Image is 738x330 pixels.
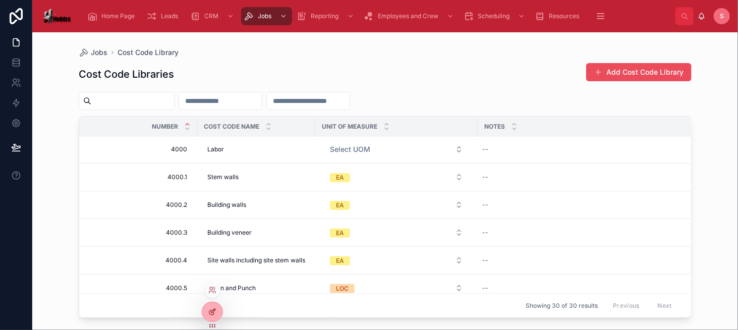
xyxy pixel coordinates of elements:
span: CRM [205,12,219,20]
a: -- [478,252,678,268]
a: 4000.3 [91,225,191,241]
a: Labor [203,141,309,157]
span: 4000.2 [95,201,187,209]
button: Select Button [322,251,471,269]
a: Select Button [321,168,472,187]
a: 4000.1 [91,169,191,185]
a: Select Button [321,140,472,159]
a: -- [478,197,678,213]
button: Add Cost Code Library [586,63,692,81]
a: Jobs [79,47,107,58]
span: S [720,12,724,20]
img: App logo [40,8,72,24]
span: Site walls including site stem walls [207,256,305,264]
span: Stem walls [207,173,239,181]
div: EA [336,229,344,238]
div: -- [482,173,488,181]
button: Select Button [322,224,471,242]
span: Clean and Punch [207,284,256,292]
a: Select Button [321,251,472,270]
a: Cost Code Library [118,47,179,58]
a: Jobs [241,7,292,25]
a: Select Button [321,223,472,242]
a: 4000.4 [91,252,191,268]
span: Jobs [91,47,107,58]
span: Building walls [207,201,246,209]
div: -- [482,284,488,292]
span: 4000.4 [95,256,187,264]
span: Reporting [311,12,339,20]
span: Home Page [102,12,135,20]
a: -- [478,280,678,296]
span: Number [152,123,178,131]
a: CRM [188,7,239,25]
div: EA [336,201,344,210]
a: 4000.2 [91,197,191,213]
a: Employees and Crew [361,7,459,25]
span: 4000.3 [95,229,187,237]
span: Notes [484,123,505,131]
span: 4000 [95,145,187,153]
a: Home Page [85,7,142,25]
a: Building veneer [203,225,309,241]
a: Leads [144,7,186,25]
a: Clean and Punch [203,280,309,296]
a: Stem walls [203,169,309,185]
div: -- [482,256,488,264]
span: Leads [161,12,179,20]
span: Select UOM [330,144,370,154]
h1: Cost Code Libraries [79,67,174,81]
a: Select Button [321,195,472,214]
a: -- [478,141,678,157]
div: EA [336,173,344,182]
span: Cost Code Name [204,123,259,131]
button: Select Button [322,168,471,186]
span: Building veneer [207,229,252,237]
button: Select Button [322,196,471,214]
span: Jobs [258,12,272,20]
span: Labor [207,145,224,153]
div: scrollable content [80,5,675,27]
a: Select Button [321,279,472,298]
a: Reporting [294,7,359,25]
a: Resources [532,7,587,25]
a: -- [478,225,678,241]
div: -- [482,145,488,153]
a: 4000 [91,141,191,157]
span: Resources [549,12,580,20]
a: -- [478,169,678,185]
div: -- [482,229,488,237]
span: Showing 30 of 30 results [526,302,598,310]
span: 4000.5 [95,284,187,292]
div: -- [482,201,488,209]
a: Building walls [203,197,309,213]
a: Scheduling [461,7,530,25]
span: Employees and Crew [378,12,439,20]
span: Scheduling [478,12,510,20]
span: 4000.1 [95,173,187,181]
a: Site walls including site stem walls [203,252,309,268]
div: EA [336,256,344,265]
button: Select Button [322,140,471,158]
div: LOC [336,284,349,293]
a: 4000.5 [91,280,191,296]
button: Select Button [322,279,471,297]
span: Unit of Measure [322,123,377,131]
